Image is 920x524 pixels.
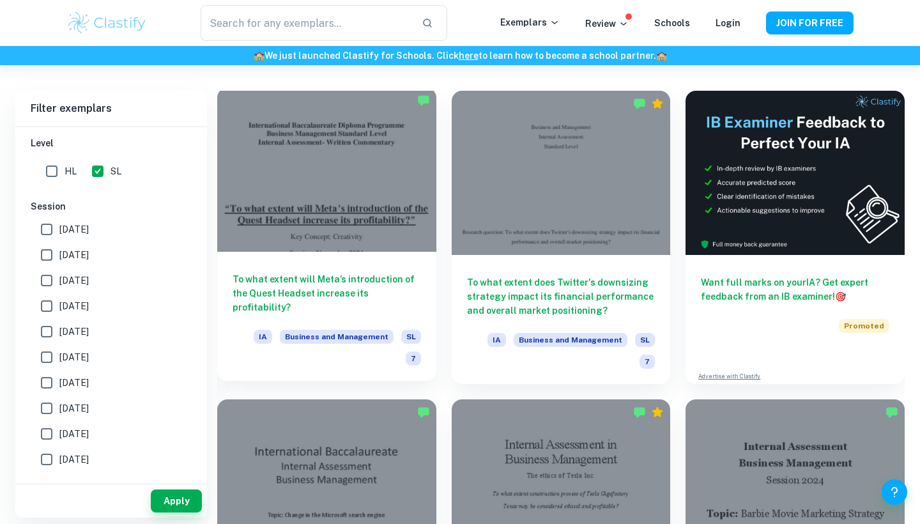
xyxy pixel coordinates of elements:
span: IA [487,333,506,347]
button: Apply [151,489,202,512]
p: Review [585,17,629,31]
span: 7 [406,351,421,366]
span: 🏫 [254,50,264,61]
a: here [459,50,479,61]
span: [DATE] [59,427,89,441]
img: Marked [633,97,646,110]
a: Advertise with Clastify [698,372,760,381]
span: [DATE] [59,376,89,390]
h6: Filter exemplars [15,91,207,127]
span: [DATE] [59,274,89,288]
img: Marked [417,406,430,419]
img: Clastify logo [66,10,148,36]
span: Business and Management [514,333,627,347]
img: Thumbnail [686,91,905,255]
span: [DATE] [59,401,89,415]
span: [DATE] [59,325,89,339]
input: Search for any exemplars... [201,5,411,41]
h6: Session [31,199,192,213]
span: [DATE] [59,452,89,466]
span: 🏫 [656,50,667,61]
a: To what extent will Meta’s introduction of the Quest Headset increase its profitability?IABusines... [217,91,436,384]
div: Premium [651,97,664,110]
span: HL [65,164,77,178]
span: [DATE] [59,248,89,262]
h6: We just launched Clastify for Schools. Click to learn how to become a school partner. [3,49,917,63]
span: IA [254,330,272,344]
span: Promoted [839,319,889,333]
img: Marked [633,406,646,419]
img: Marked [417,94,430,107]
span: Other [59,478,83,492]
h6: To what extent does Twitter's downsizing strategy impact its financial performance and overall ma... [467,275,655,318]
h6: Level [31,136,192,150]
span: SL [635,333,655,347]
span: 🎯 [835,291,846,302]
h6: To what extent will Meta’s introduction of the Quest Headset increase its profitability? [233,272,421,314]
span: [DATE] [59,222,89,236]
span: SL [111,164,121,178]
h6: Want full marks on your IA ? Get expert feedback from an IB examiner! [701,275,889,304]
div: Premium [651,406,664,419]
span: Business and Management [280,330,394,344]
span: 7 [640,355,655,369]
span: SL [401,330,421,344]
a: To what extent does Twitter's downsizing strategy impact its financial performance and overall ma... [452,91,671,384]
span: [DATE] [59,350,89,364]
button: Help and Feedback [882,479,907,505]
img: Marked [885,406,898,419]
a: Want full marks on yourIA? Get expert feedback from an IB examiner!PromotedAdvertise with Clastify [686,91,905,384]
p: Exemplars [500,15,560,29]
a: Schools [654,18,690,28]
button: JOIN FOR FREE [766,12,854,35]
a: Login [716,18,740,28]
span: [DATE] [59,299,89,313]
